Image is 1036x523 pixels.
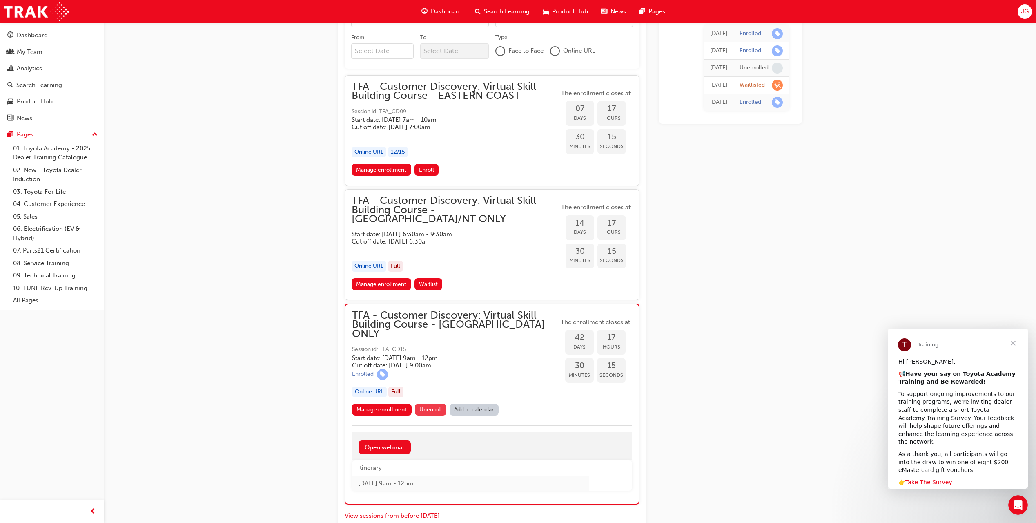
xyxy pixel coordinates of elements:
[352,107,559,116] span: Session id: TFA_CD09
[3,78,101,93] a: Search Learning
[431,7,462,16] span: Dashboard
[17,47,42,57] div: My Team
[772,28,783,39] span: learningRecordVerb_ENROLL-icon
[495,34,508,42] div: Type
[740,81,765,89] div: Waitlisted
[10,198,101,210] a: 04. Customer Experience
[3,28,101,43] a: Dashboard
[420,34,426,42] div: To
[597,114,626,123] span: Hours
[559,203,633,212] span: The enrollment closes at
[92,130,98,140] span: up-icon
[17,114,32,123] div: News
[597,247,626,256] span: 15
[508,46,544,56] span: Face to Face
[484,7,530,16] span: Search Learning
[419,166,434,173] span: Enroll
[3,94,101,109] a: Product Hub
[420,43,489,59] input: To
[352,311,632,419] button: TFA - Customer Discovery: Virtual Skill Building Course - [GEOGRAPHIC_DATA] ONLYSession id: TFA_C...
[710,63,727,73] div: Wed Aug 20 2025 14:17:54 GMT+0800 (Australian Western Standard Time)
[597,256,626,265] span: Seconds
[740,98,761,106] div: Enrolled
[740,47,761,55] div: Enrolled
[352,196,559,224] span: TFA - Customer Discovery: Virtual Skill Building Course - [GEOGRAPHIC_DATA]/NT ONLY
[352,164,411,176] a: Manage enrollment
[543,7,549,17] span: car-icon
[352,476,589,491] td: [DATE] 9am - 12pm
[468,3,536,20] a: search-iconSearch Learning
[10,244,101,257] a: 07. Parts21 Certification
[17,130,33,139] div: Pages
[565,342,594,352] span: Days
[559,317,632,327] span: The enrollment closes at
[450,404,499,416] a: Add to calendar
[772,45,783,56] span: learningRecordVerb_ENROLL-icon
[566,132,594,142] span: 30
[597,142,626,151] span: Seconds
[597,228,626,237] span: Hours
[415,404,447,416] button: Unenroll
[710,29,727,38] div: Wed Oct 01 2025 15:19:35 GMT+0800 (Australian Western Standard Time)
[565,333,594,342] span: 42
[595,3,633,20] a: news-iconNews
[345,511,440,521] button: View sessions from before [DATE]
[565,361,594,371] span: 30
[388,261,403,272] div: Full
[352,261,386,272] div: Online URL
[352,123,546,131] h5: Cut off date: [DATE] 7:00am
[3,45,101,60] a: My Team
[772,80,783,91] span: learningRecordVerb_WAITLIST-icon
[352,238,546,245] h5: Cut off date: [DATE] 6:30am
[10,294,101,307] a: All Pages
[388,387,403,398] div: Full
[3,127,101,142] button: Pages
[7,49,13,56] span: people-icon
[633,3,672,20] a: pages-iconPages
[90,507,96,517] span: prev-icon
[359,440,411,454] a: Open webinar
[10,223,101,244] a: 06. Electrification (EV & Hybrid)
[7,131,13,139] span: pages-icon
[4,2,69,21] img: Trak
[352,278,411,290] a: Manage enrollment
[414,278,443,290] button: Waitlist
[352,354,546,362] h5: Start date: [DATE] 9am - 12pm
[1021,7,1029,16] span: JG
[377,369,388,380] span: learningRecordVerb_ENROLL-icon
[7,115,13,122] span: news-icon
[17,97,53,106] div: Product Hub
[352,345,559,354] span: Session id: TFA_CD15
[419,406,442,413] span: Unenroll
[352,147,386,158] div: Online URL
[566,104,594,114] span: 07
[566,219,594,228] span: 14
[16,80,62,90] div: Search Learning
[552,7,588,16] span: Product Hub
[351,43,414,59] input: From
[559,89,633,98] span: The enrollment closes at
[1008,495,1028,515] iframe: Intercom live chat
[772,63,783,74] span: learningRecordVerb_NONE-icon
[710,46,727,56] div: Wed Sep 03 2025 08:58:40 GMT+0800 (Australian Western Standard Time)
[648,7,665,16] span: Pages
[10,257,101,270] a: 08. Service Training
[597,104,626,114] span: 17
[601,7,607,17] span: news-icon
[610,7,626,16] span: News
[566,247,594,256] span: 30
[7,82,13,89] span: search-icon
[352,116,546,123] h5: Start date: [DATE] 7am - 10am
[10,210,101,223] a: 05. Sales
[7,32,13,39] span: guage-icon
[597,361,626,371] span: 15
[7,98,13,105] span: car-icon
[888,329,1028,489] iframe: Intercom live chat message
[597,219,626,228] span: 17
